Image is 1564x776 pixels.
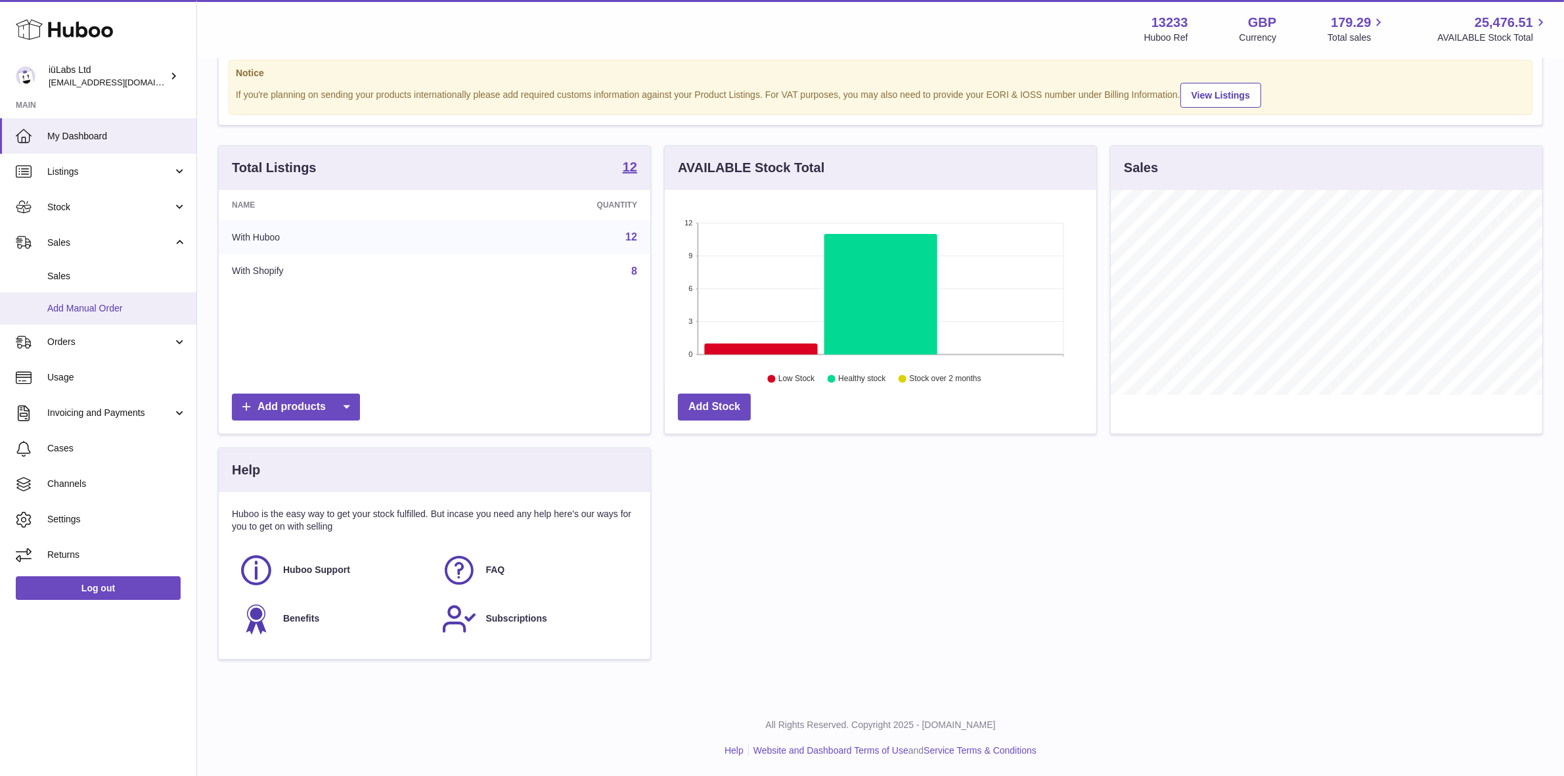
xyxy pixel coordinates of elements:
div: If you're planning on sending your products internationally please add required customs informati... [236,81,1525,108]
td: With Huboo [219,220,451,254]
a: 12 [625,231,637,242]
span: Total sales [1328,32,1386,44]
th: Quantity [451,190,650,220]
text: 12 [684,219,692,227]
strong: GBP [1248,14,1276,32]
a: Benefits [238,601,428,637]
span: Cases [47,442,187,455]
span: Channels [47,478,187,490]
td: With Shopify [219,254,451,288]
a: Help [725,745,744,756]
a: 25,476.51 AVAILABLE Stock Total [1437,14,1548,44]
li: and [749,744,1037,757]
span: Add Manual Order [47,302,187,315]
span: Listings [47,166,173,178]
a: 12 [623,160,637,176]
p: All Rights Reserved. Copyright 2025 - [DOMAIN_NAME] [208,719,1553,731]
span: Usage [47,371,187,384]
a: Subscriptions [441,601,631,637]
a: Service Terms & Conditions [924,745,1037,756]
a: 8 [631,265,637,277]
h3: Sales [1124,159,1158,177]
span: FAQ [486,564,505,576]
h3: Help [232,461,260,479]
span: Orders [47,336,173,348]
span: Sales [47,270,187,283]
text: 6 [688,285,692,292]
div: Huboo Ref [1144,32,1188,44]
span: Sales [47,237,173,249]
th: Name [219,190,451,220]
span: AVAILABLE Stock Total [1437,32,1548,44]
strong: 13233 [1151,14,1188,32]
text: 0 [688,350,692,358]
span: 179.29 [1331,14,1371,32]
a: 179.29 Total sales [1328,14,1386,44]
div: iüLabs Ltd [49,64,167,89]
span: Stock [47,201,173,214]
img: info@iulabs.co [16,66,35,86]
a: Huboo Support [238,553,428,588]
span: Invoicing and Payments [47,407,173,419]
text: 3 [688,317,692,325]
a: View Listings [1180,83,1261,108]
span: 25,476.51 [1475,14,1533,32]
span: Huboo Support [283,564,350,576]
h3: Total Listings [232,159,317,177]
strong: Notice [236,67,1525,80]
text: Healthy stock [838,375,886,384]
span: [EMAIL_ADDRESS][DOMAIN_NAME] [49,77,193,87]
strong: 12 [623,160,637,173]
a: Log out [16,576,181,600]
text: Low Stock [778,375,815,384]
a: Website and Dashboard Terms of Use [753,745,908,756]
span: Settings [47,513,187,526]
a: Add Stock [678,394,751,421]
span: Returns [47,549,187,561]
text: Stock over 2 months [909,375,981,384]
h3: AVAILABLE Stock Total [678,159,824,177]
span: Benefits [283,612,319,625]
span: My Dashboard [47,130,187,143]
div: Currency [1240,32,1277,44]
span: Subscriptions [486,612,547,625]
p: Huboo is the easy way to get your stock fulfilled. But incase you need any help here's our ways f... [232,508,637,533]
text: 9 [688,252,692,260]
a: FAQ [441,553,631,588]
a: Add products [232,394,360,421]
